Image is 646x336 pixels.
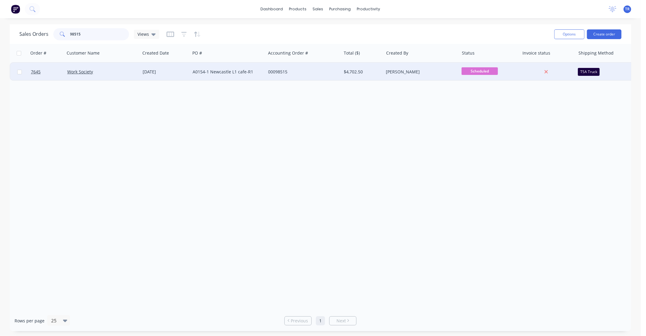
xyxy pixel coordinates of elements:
[143,69,188,75] div: [DATE]
[30,50,46,56] div: Order #
[70,28,129,40] input: Search...
[291,318,308,324] span: Previous
[15,318,45,324] span: Rows per page
[578,68,600,76] div: TSA Truck
[192,50,202,56] div: PO #
[285,318,311,324] a: Previous page
[386,50,408,56] div: Created By
[11,5,20,14] img: Factory
[578,50,614,56] div: Shipping Method
[258,5,286,14] a: dashboard
[462,67,498,75] span: Scheduled
[286,5,310,14] div: products
[330,318,356,324] a: Next page
[344,50,360,56] div: Total ($)
[354,5,383,14] div: productivity
[268,50,308,56] div: Accounting Order #
[31,63,67,81] a: 7645
[67,50,100,56] div: Customer Name
[310,5,326,14] div: sales
[587,29,621,39] button: Create order
[19,31,48,37] h1: Sales Orders
[193,69,260,75] div: A0154-1 Newcastle L1 cafe-R1
[142,50,169,56] div: Created Date
[625,6,630,12] span: TR
[522,50,550,56] div: Invoice status
[554,29,585,39] button: Options
[137,31,149,37] span: Views
[386,69,453,75] div: [PERSON_NAME]
[336,318,346,324] span: Next
[268,69,336,75] div: 00098515
[462,50,475,56] div: Status
[326,5,354,14] div: purchasing
[282,316,359,325] ul: Pagination
[316,316,325,325] a: Page 1 is your current page
[67,69,93,75] a: Work Society
[344,69,379,75] div: $4,702.50
[31,69,41,75] span: 7645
